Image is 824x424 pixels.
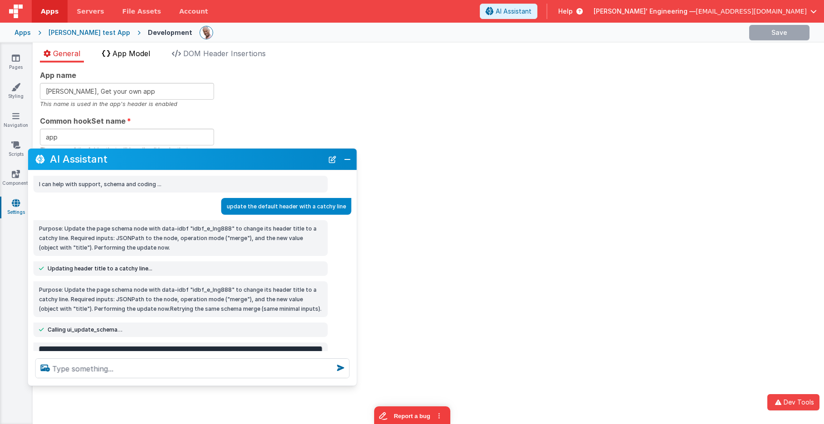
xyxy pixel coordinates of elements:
span: Servers [77,7,104,16]
span: File Assets [122,7,161,16]
img: 11ac31fe5dc3d0eff3fbbbf7b26fa6e1 [200,26,213,39]
button: Save [749,25,809,40]
span: AI Assistant [496,7,531,16]
p: I can help with support, schema and coding ... [39,179,322,189]
span: Common hookSet name [40,116,126,126]
span: Calling ui_update_schema… [48,326,122,333]
span: [PERSON_NAME]' Engineering — [594,7,696,16]
p: Purpose: Update the page schema node with data-idbf "idbf_e_lng888" to change its header title to... [39,224,322,252]
span: App Model [112,49,150,58]
span: [EMAIL_ADDRESS][DOMAIN_NAME] [696,7,807,16]
span: Help [558,7,573,16]
div: Apps [15,28,31,37]
span: General [53,49,80,58]
button: Close [341,153,353,166]
div: The name of the folder that will handle all hooks that are common to the site. Eg: 'portal', 'app... [40,145,214,163]
div: This name is used in the app's header is enabled [40,100,214,108]
span: DOM Header Insertions [183,49,266,58]
span: Updating header title to a catchy line... [48,265,152,272]
div: [PERSON_NAME] test App [49,28,130,37]
button: New Chat [326,153,339,166]
div: Development [148,28,192,37]
h2: AI Assistant [50,154,323,164]
span: Apps [41,7,59,16]
span: App name [40,70,76,81]
p: Purpose: Update the page schema node with data-idbf "idbf_e_lng888" to change its header title to... [39,285,322,313]
button: AI Assistant [480,4,537,19]
button: [PERSON_NAME]' Engineering — [EMAIL_ADDRESS][DOMAIN_NAME] [594,7,817,16]
p: update the default header with a catchy line [227,202,346,211]
button: Dev Tools [767,394,819,410]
